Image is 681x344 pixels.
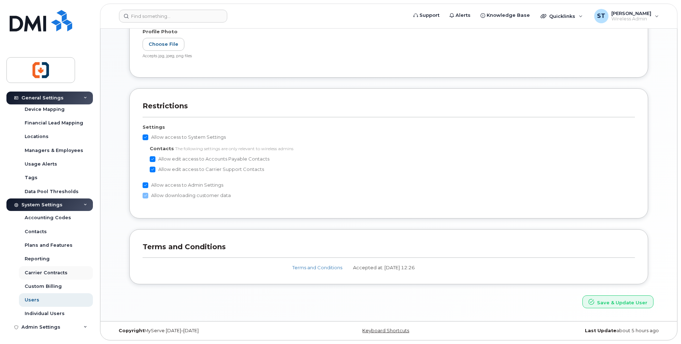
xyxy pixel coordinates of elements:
strong: Last Update [585,328,616,333]
a: Keyboard Shortcuts [362,328,409,333]
span: Alerts [456,12,471,19]
span: Wireless Admin [611,16,651,22]
span: The following settings are only relevant to wireless admins [175,146,293,151]
a: Support [408,8,444,23]
a: Terms and Conditions [292,265,342,270]
label: Allow edit access to Accounts Payable Contacts [150,155,269,163]
span: [PERSON_NAME] [611,10,651,16]
h3: Terms and Conditions [143,242,635,258]
div: Accepts jpg, jpeg, png files [143,54,629,59]
a: Alerts [444,8,476,23]
label: Allow access to System Settings [143,133,226,142]
input: Allow downloading customer data [143,193,148,198]
span: Knowledge Base [487,12,530,19]
span: ST [597,12,605,20]
div: Svetlana Tourkova [589,9,664,23]
div: Accepted at: [DATE] 12:26 [348,264,635,271]
label: Contacts [150,145,174,152]
label: Settings [143,124,165,131]
input: Allow access to System Settings [143,134,148,140]
span: Quicklinks [549,13,575,19]
h3: Restrictions [143,102,635,117]
label: Profile Photo [143,28,178,35]
div: Quicklinks [536,9,588,23]
strong: Copyright [119,328,144,333]
label: Allow edit access to Carrier Support Contacts [150,165,264,174]
input: Find something... [119,10,227,23]
span: Support [419,12,439,19]
label: Allow downloading customer data [143,191,231,200]
input: Allow edit access to Carrier Support Contacts [150,167,155,172]
label: Allow access to Admin Settings [143,181,223,190]
div: about 5 hours ago [481,328,664,334]
label: Choose File [143,38,184,51]
input: Allow edit access to Accounts Payable Contacts [150,156,155,162]
button: Save & Update User [582,295,653,309]
div: MyServe [DATE]–[DATE] [113,328,297,334]
input: Allow access to Admin Settings [143,182,148,188]
a: Knowledge Base [476,8,535,23]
